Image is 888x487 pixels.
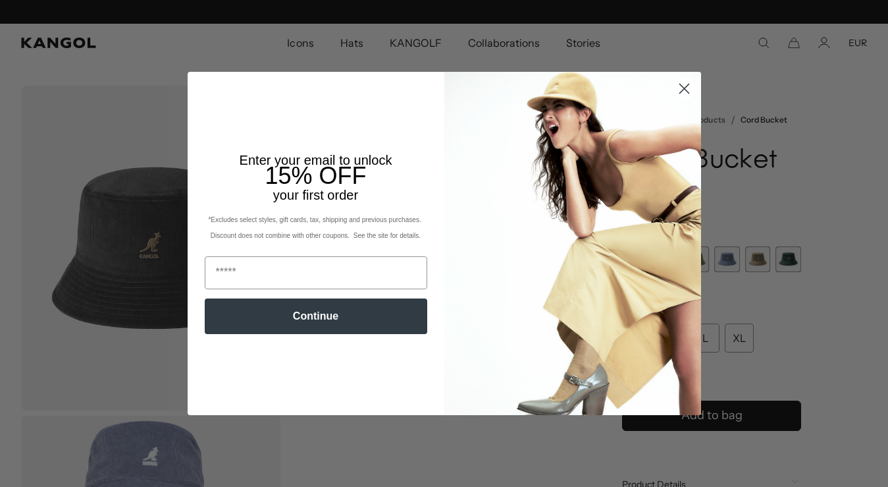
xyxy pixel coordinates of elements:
button: Continue [205,299,427,334]
span: 15% OFF [265,162,366,189]
span: your first order [273,188,358,202]
span: *Excludes select styles, gift cards, tax, shipping and previous purchases. Discount does not comb... [208,216,423,239]
input: Email [205,256,427,289]
img: 93be19ad-e773-4382-80b9-c9d740c9197f.jpeg [444,72,701,415]
span: Enter your email to unlock [240,153,392,167]
button: Close dialog [673,77,696,100]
